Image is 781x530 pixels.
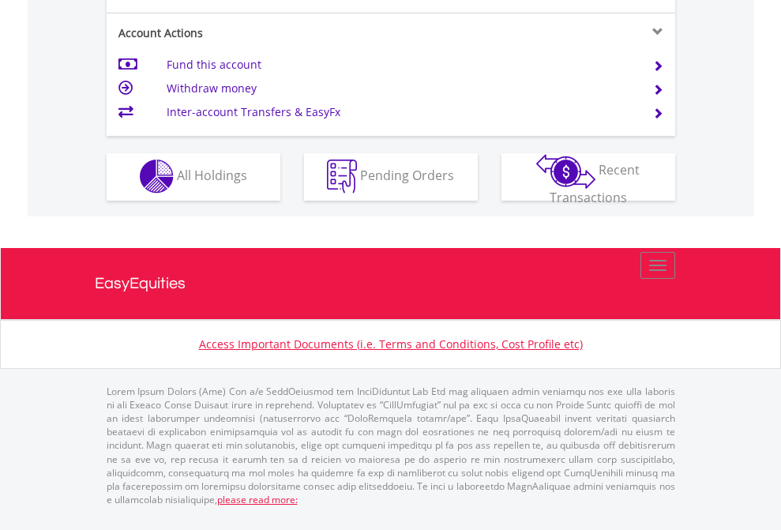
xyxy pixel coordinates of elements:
[304,153,478,201] button: Pending Orders
[140,160,174,194] img: holdings-wht.png
[107,385,675,506] p: Lorem Ipsum Dolors (Ame) Con a/e SeddOeiusmod tem InciDiduntut Lab Etd mag aliquaen admin veniamq...
[501,153,675,201] button: Recent Transactions
[95,248,687,319] a: EasyEquities
[167,53,633,77] td: Fund this account
[327,160,357,194] img: pending_instructions-wht.png
[107,25,391,41] div: Account Actions
[177,167,247,184] span: All Holdings
[217,493,298,506] a: please read more:
[167,77,633,100] td: Withdraw money
[550,161,640,206] span: Recent Transactions
[167,100,633,124] td: Inter-account Transfers & EasyFx
[199,336,583,351] a: Access Important Documents (i.e. Terms and Conditions, Cost Profile etc)
[107,153,280,201] button: All Holdings
[536,154,595,189] img: transactions-zar-wht.png
[360,167,454,184] span: Pending Orders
